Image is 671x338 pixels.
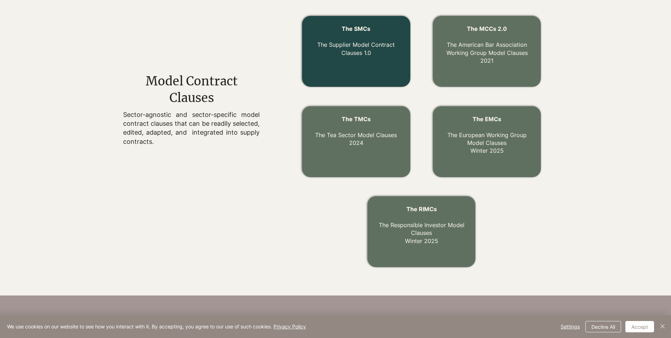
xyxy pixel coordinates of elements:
[123,110,260,146] p: Sector-agnostic and sector-specific model contract clauses that can be readily selected, edited, ...
[342,116,371,123] span: The TMCs
[625,321,654,332] button: Accept
[315,116,397,146] a: The TMCs The Tea Sector Model Clauses2024
[406,205,437,213] span: The RIMCs
[473,116,501,123] span: The EMCs
[7,323,306,330] span: We use cookies on our website to see how you interact with it. By accepting, you agree to our use...
[317,41,395,56] a: The Supplier Model Contract Clauses 1.0
[146,74,238,106] span: Model Contract Clauses
[467,25,507,32] span: The MCCs 2.0
[447,116,527,154] a: The EMCs The European Working Group Model ClausesWinter 2025
[561,321,580,332] span: Settings
[446,25,528,64] a: The MCCs 2.0 The American Bar Association Working Group Model Clauses2021
[342,25,370,32] a: The SMCs
[658,322,667,331] img: Close
[273,323,306,329] a: Privacy Policy
[585,321,621,332] button: Decline All
[658,321,667,332] button: Close
[379,205,464,244] a: The RIMCs The Responsible Investor Model ClausesWinter 2025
